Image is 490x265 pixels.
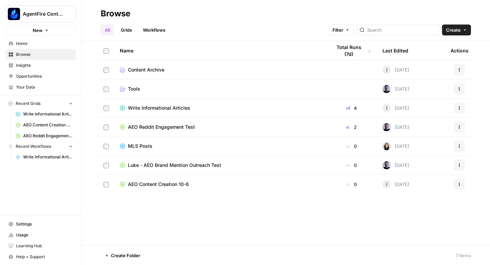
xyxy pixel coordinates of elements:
[331,181,372,188] div: 0
[13,120,76,130] a: AEO Content Creation 9-29
[16,232,73,238] span: Usage
[5,230,76,240] a: Usage
[386,66,387,73] span: I
[367,27,436,33] input: Search
[382,142,409,150] div: [DATE]
[101,8,130,19] div: Browse
[120,85,321,92] a: Tools
[16,243,73,249] span: Learning Hub
[120,181,321,188] a: AEO Content Creation 10-6
[5,5,76,22] button: Workspace: AgentFire Content
[139,25,169,35] a: Workflows
[382,66,409,74] div: [DATE]
[382,104,409,112] div: [DATE]
[101,250,144,261] button: Create Folder
[13,109,76,120] a: Write Informational Articles
[128,181,189,188] span: AEO Content Creation 10-6
[5,141,76,152] button: Recent Workflows
[456,252,471,259] div: 7 Items
[5,25,76,35] button: New
[5,240,76,251] a: Learning Hub
[33,27,43,34] span: New
[451,41,469,60] div: Actions
[128,85,140,92] span: Tools
[446,27,461,33] span: Create
[120,162,321,169] a: Luke - AEO Brand Mention Outreach Test
[5,49,76,60] a: Browse
[382,142,391,150] img: t5ef5oef8zpw1w4g2xghobes91mw
[16,62,73,68] span: Insights
[5,71,76,82] a: Opportunities
[382,85,409,93] div: [DATE]
[331,162,372,169] div: 0
[128,162,221,169] span: Luke - AEO Brand Mention Outreach Test
[128,66,164,73] span: Content Archive
[111,252,140,259] span: Create Folder
[382,161,391,169] img: mtb5lffcyzxtxeymzlrcp6m5jts6
[331,105,372,111] div: 4
[120,66,321,73] a: Content Archive
[331,124,372,130] div: 2
[5,219,76,230] a: Settings
[16,254,73,260] span: Help + Support
[5,251,76,262] button: Help + Support
[382,85,391,93] img: mtb5lffcyzxtxeymzlrcp6m5jts6
[23,133,73,139] span: AEO Reddit Engagement Test
[13,152,76,162] a: Write Informational Article Body
[386,105,387,111] span: I
[128,143,152,150] span: MLS Posts
[382,161,409,169] div: [DATE]
[101,25,114,35] a: All
[120,143,321,150] a: MLS Posts
[16,84,73,90] span: Your Data
[120,124,321,130] a: AEO Reddit Engagement Test
[8,8,20,20] img: AgentFire Content Logo
[23,111,73,117] span: Write Informational Articles
[382,180,409,188] div: [DATE]
[5,60,76,71] a: Insights
[5,82,76,93] a: Your Data
[23,11,64,17] span: AgentFire Content
[16,143,51,150] span: Recent Workflows
[386,181,387,188] span: I
[128,124,195,130] span: AEO Reddit Engagement Test
[23,154,73,160] span: Write Informational Article Body
[382,41,408,60] div: Last Edited
[13,130,76,141] a: AEO Reddit Engagement Test
[382,123,409,131] div: [DATE]
[16,221,73,227] span: Settings
[331,41,372,60] div: Total Runs (7d)
[16,100,40,107] span: Recent Grids
[382,123,391,131] img: mtb5lffcyzxtxeymzlrcp6m5jts6
[5,98,76,109] button: Recent Grids
[120,105,321,111] a: Write Informational Articles
[331,143,372,150] div: 0
[23,122,73,128] span: AEO Content Creation 9-29
[128,105,190,111] span: Write Informational Articles
[442,25,471,35] button: Create
[5,38,76,49] a: Home
[117,25,136,35] a: Grids
[16,73,73,79] span: Opportunities
[16,41,73,47] span: Home
[332,27,343,33] span: Filter
[328,25,354,35] button: Filter
[120,41,321,60] div: Name
[16,51,73,58] span: Browse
